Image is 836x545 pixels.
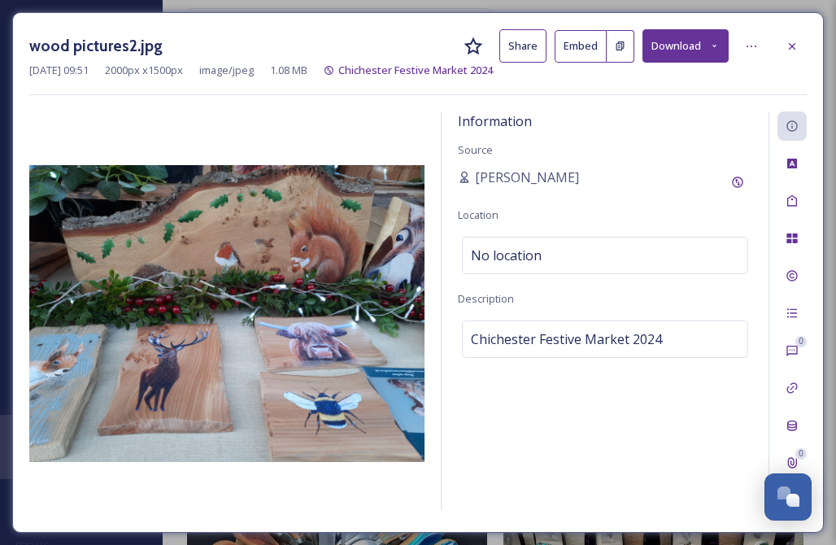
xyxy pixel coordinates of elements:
span: Location [458,207,499,222]
span: [PERSON_NAME] [475,168,579,187]
span: Description [458,291,514,306]
button: Embed [555,30,607,63]
button: Open Chat [764,473,812,521]
span: [DATE] 09:51 [29,63,89,78]
h3: wood pictures2.jpg [29,34,163,58]
div: 0 [795,448,807,460]
span: Chichester Festive Market 2024 [471,329,662,349]
span: 2000 px x 1500 px [105,63,183,78]
img: wood%20pictures2.jpg [29,165,425,462]
button: Share [499,29,546,63]
span: 1.08 MB [270,63,307,78]
button: Download [642,29,729,63]
span: Source [458,142,493,157]
span: Chichester Festive Market 2024 [338,63,493,77]
span: No location [471,246,542,265]
span: image/jpeg [199,63,254,78]
div: 0 [795,336,807,347]
span: Information [458,112,532,130]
